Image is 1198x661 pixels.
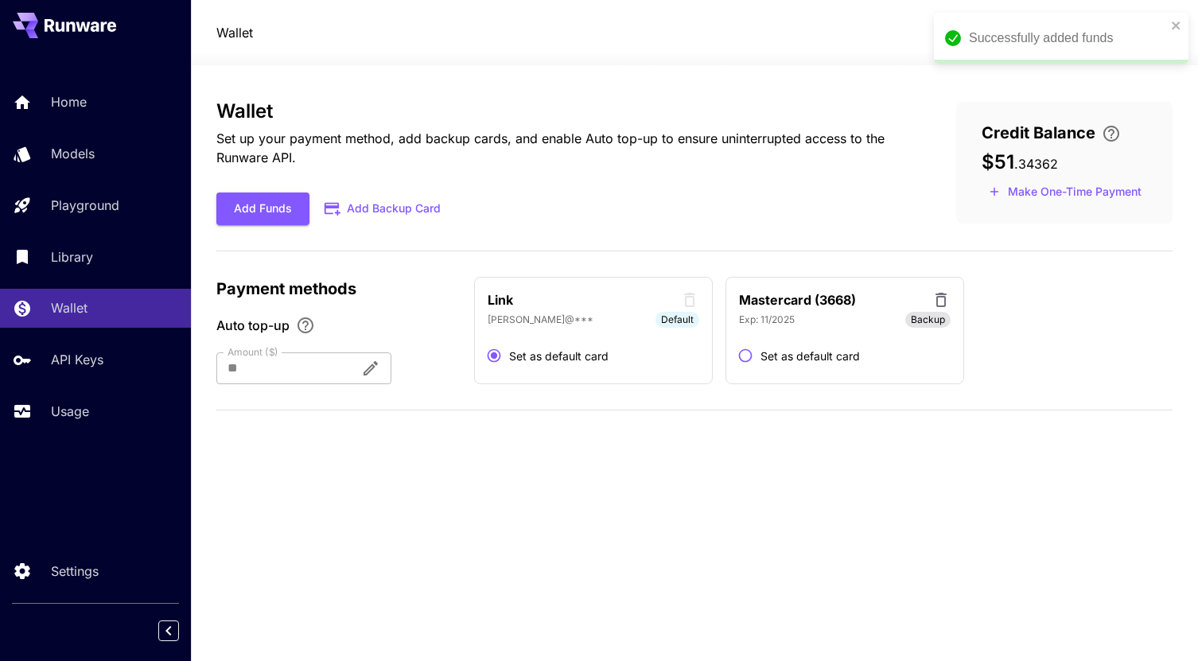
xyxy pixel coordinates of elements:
[216,316,290,335] span: Auto top-up
[655,313,699,327] span: Default
[739,313,795,327] p: Exp: 11/2025
[911,313,945,327] span: Backup
[158,620,179,641] button: Collapse sidebar
[51,298,88,317] p: Wallet
[969,29,1166,48] div: Successfully added funds
[216,23,253,42] nav: breadcrumb
[228,345,278,359] label: Amount ($)
[51,196,119,215] p: Playground
[216,100,906,122] h3: Wallet
[170,616,191,645] div: Collapse sidebar
[488,313,593,327] p: [PERSON_NAME]@***
[51,562,99,581] p: Settings
[309,193,457,224] button: Add Backup Card
[51,350,103,369] p: API Keys
[739,290,856,309] p: Mastercard (3668)
[982,180,1149,204] button: Make a one-time, non-recurring payment
[51,402,89,421] p: Usage
[216,277,455,301] p: Payment methods
[51,92,87,111] p: Home
[51,144,95,163] p: Models
[1095,124,1127,143] button: Enter your card details and choose an Auto top-up amount to avoid service interruptions. We'll au...
[982,121,1095,145] span: Credit Balance
[1171,19,1182,32] button: close
[290,316,321,335] button: Enable Auto top-up to ensure uninterrupted service. We'll automatically bill the chosen amount wh...
[760,348,860,364] span: Set as default card
[509,348,609,364] span: Set as default card
[216,192,309,225] button: Add Funds
[51,247,93,266] p: Library
[488,290,513,309] p: Link
[216,129,906,167] p: Set up your payment method, add backup cards, and enable Auto top-up to ensure uninterrupted acce...
[1014,156,1058,172] span: . 34362
[982,150,1014,173] span: $51
[216,23,253,42] a: Wallet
